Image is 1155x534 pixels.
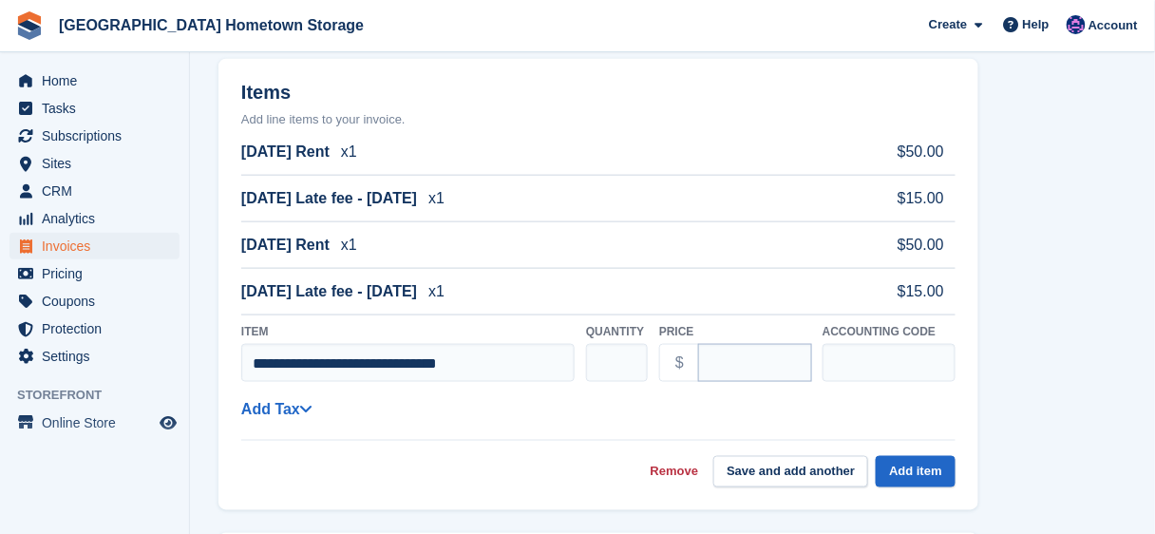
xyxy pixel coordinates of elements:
a: menu [9,410,180,436]
img: stora-icon-8386f47178a22dfd0bd8f6a31ec36ba5ce8667c1dd55bd0f319d3a0aa187defe.svg [15,11,44,40]
a: menu [9,150,180,177]
span: Help [1023,15,1050,34]
a: menu [9,260,180,287]
a: menu [9,123,180,149]
a: menu [9,67,180,94]
span: Analytics [42,205,156,232]
button: Add item [876,456,956,487]
a: Preview store [157,411,180,434]
label: Quantity [586,323,648,340]
span: $50.00 [872,141,944,163]
span: x1 [428,187,445,210]
a: menu [9,95,180,122]
a: Remove [651,463,699,482]
span: $15.00 [872,280,944,303]
span: Coupons [42,288,156,315]
span: [DATE] Rent [241,141,330,163]
span: CRM [42,178,156,204]
img: Amy Liposky-Vincent [1067,15,1086,34]
span: Home [42,67,156,94]
span: [DATE] Late fee - [DATE] [241,280,417,303]
span: x1 [341,234,357,257]
a: [GEOGRAPHIC_DATA] Hometown Storage [51,10,371,41]
span: Sites [42,150,156,177]
a: Add Tax [241,401,312,417]
label: Item [241,323,575,340]
span: Account [1089,16,1138,35]
p: Add line items to your invoice. [241,110,956,129]
span: Tasks [42,95,156,122]
span: Invoices [42,233,156,259]
h2: Items [241,82,956,107]
span: $15.00 [872,187,944,210]
a: menu [9,288,180,315]
span: x1 [341,141,357,163]
a: menu [9,343,180,370]
label: Accounting code [823,323,956,340]
span: Online Store [42,410,156,436]
span: Subscriptions [42,123,156,149]
button: Save and add another [713,456,868,487]
label: Price [659,323,811,340]
span: [DATE] Late fee - [DATE] [241,187,417,210]
span: $50.00 [872,234,944,257]
span: Pricing [42,260,156,287]
span: x1 [428,280,445,303]
span: Create [929,15,967,34]
a: menu [9,315,180,342]
span: Protection [42,315,156,342]
a: menu [9,205,180,232]
span: [DATE] Rent [241,234,330,257]
a: menu [9,178,180,204]
a: menu [9,233,180,259]
span: Settings [42,343,156,370]
span: Storefront [17,386,189,405]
